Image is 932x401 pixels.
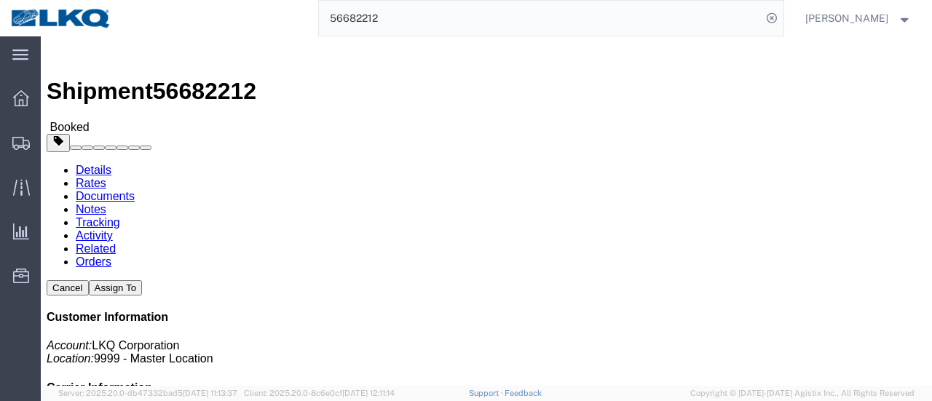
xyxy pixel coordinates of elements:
[41,36,932,386] iframe: FS Legacy Container
[183,389,237,397] span: [DATE] 11:13:37
[342,389,395,397] span: [DATE] 12:11:14
[469,389,505,397] a: Support
[10,7,112,29] img: logo
[58,389,237,397] span: Server: 2025.20.0-db47332bad5
[505,389,542,397] a: Feedback
[805,10,888,26] span: Marc Metzger
[319,1,762,36] input: Search for shipment number, reference number
[805,9,912,27] button: [PERSON_NAME]
[244,389,395,397] span: Client: 2025.20.0-8c6e0cf
[690,387,915,400] span: Copyright © [DATE]-[DATE] Agistix Inc., All Rights Reserved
